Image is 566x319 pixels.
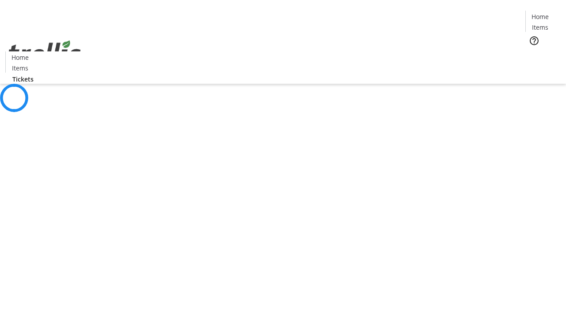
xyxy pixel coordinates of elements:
span: Items [532,23,548,32]
button: Help [525,32,543,50]
a: Home [526,12,554,21]
span: Home [11,53,29,62]
a: Tickets [525,51,561,61]
a: Home [6,53,34,62]
span: Home [532,12,549,21]
a: Items [6,63,34,73]
a: Items [526,23,554,32]
span: Items [12,63,28,73]
a: Tickets [5,74,41,84]
img: Orient E2E Organization XcBwJAKo9D's Logo [5,31,84,75]
span: Tickets [532,51,554,61]
span: Tickets [12,74,34,84]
